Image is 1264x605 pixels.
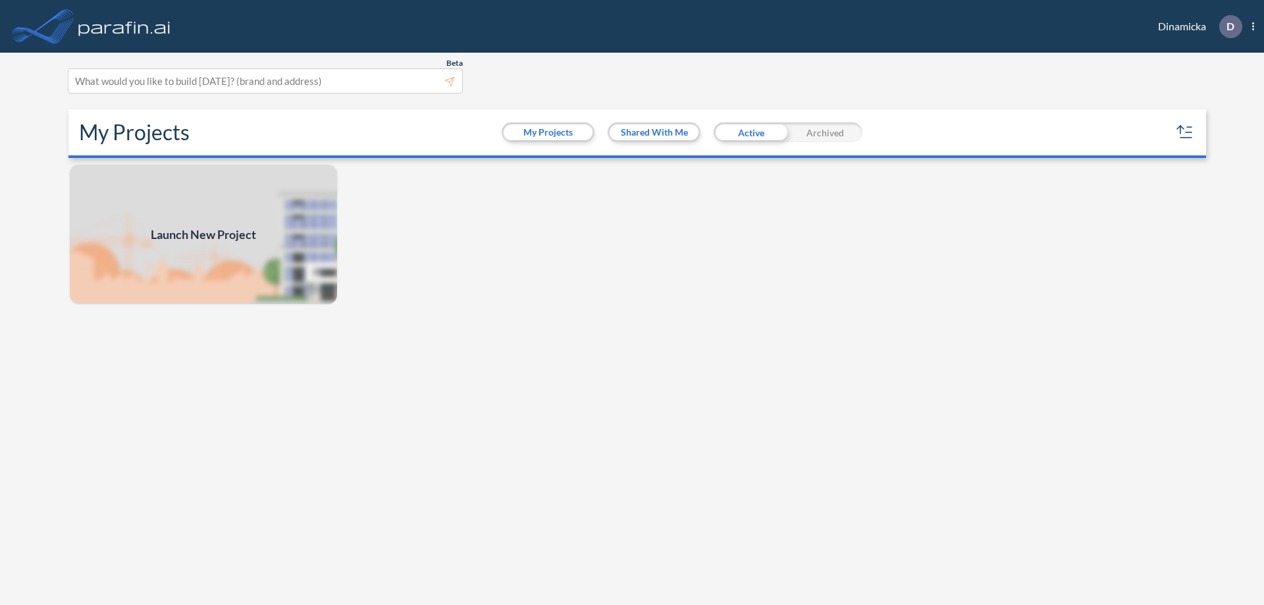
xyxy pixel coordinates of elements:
[68,163,338,305] img: add
[76,13,173,39] img: logo
[446,58,463,68] span: Beta
[504,124,592,140] button: My Projects
[788,122,862,142] div: Archived
[151,226,256,244] span: Launch New Project
[68,163,338,305] a: Launch New Project
[79,120,190,145] h2: My Projects
[1138,15,1254,38] div: Dinamicka
[1174,122,1196,143] button: sort
[610,124,698,140] button: Shared With Me
[714,122,788,142] div: Active
[1226,20,1234,32] p: D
